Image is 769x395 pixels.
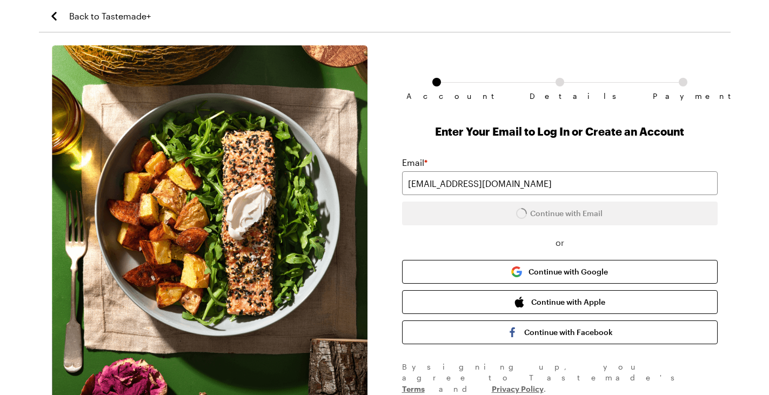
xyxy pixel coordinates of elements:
[530,92,590,101] span: Details
[402,290,718,314] button: Continue with Apple
[402,156,427,169] label: Email
[402,260,718,284] button: Continue with Google
[402,236,718,249] span: or
[492,383,544,393] a: Privacy Policy
[402,124,718,139] h1: Enter Your Email to Log In or Create an Account
[69,10,151,23] span: Back to Tastemade+
[406,92,467,101] span: Account
[402,383,425,393] a: Terms
[402,361,718,394] div: By signing up , you agree to Tastemade's and .
[402,320,718,344] button: Continue with Facebook
[402,78,718,92] ol: Subscription checkout form navigation
[653,92,713,101] span: Payment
